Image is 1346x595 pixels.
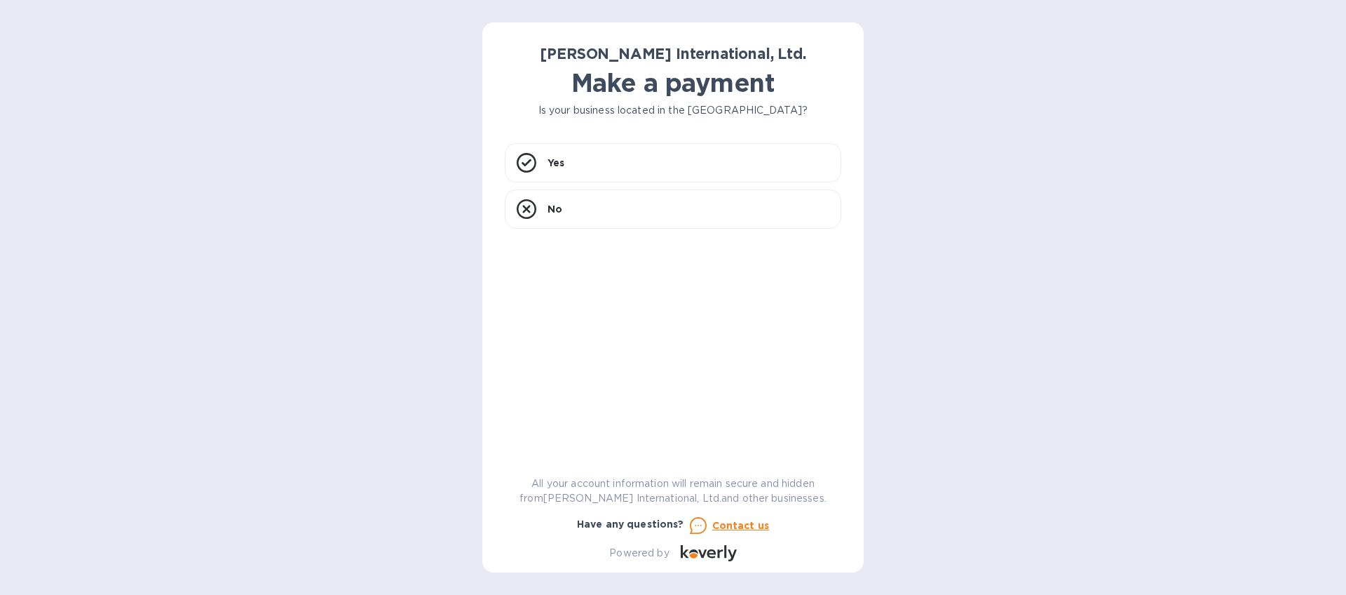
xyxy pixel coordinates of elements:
b: [PERSON_NAME] International, Ltd. [540,45,805,62]
p: Yes [548,156,564,170]
p: All your account information will remain secure and hidden from [PERSON_NAME] International, Ltd.... [505,476,841,506]
u: Contact us [712,520,770,531]
p: Powered by [609,546,669,561]
h1: Make a payment [505,68,841,98]
p: Is your business located in the [GEOGRAPHIC_DATA]? [505,103,841,118]
b: Have any questions? [577,519,684,530]
p: No [548,202,562,216]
